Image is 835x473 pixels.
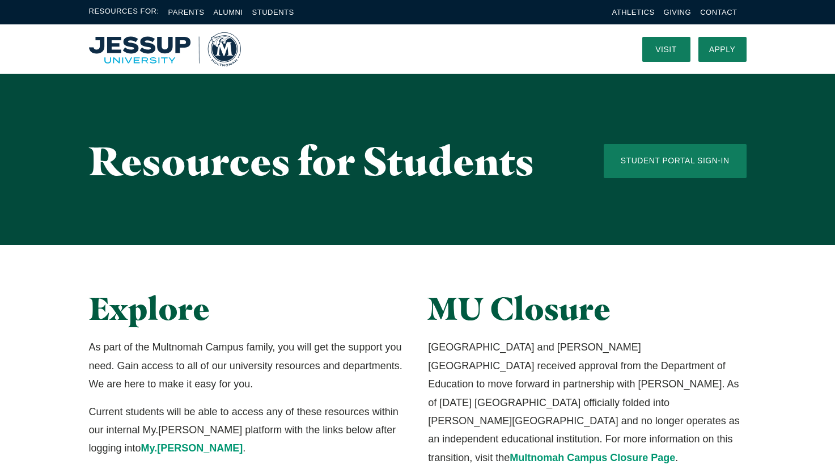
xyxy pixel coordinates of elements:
[141,442,243,454] a: My.[PERSON_NAME]
[642,37,690,62] a: Visit
[604,144,747,178] a: Student Portal Sign-In
[428,338,746,467] p: [GEOGRAPHIC_DATA] and [PERSON_NAME][GEOGRAPHIC_DATA] received approval from the Department of Edu...
[252,8,294,16] a: Students
[89,403,407,458] p: Current students will be able to access any of these resources within our internal My.[PERSON_NAM...
[698,37,747,62] a: Apply
[89,6,159,19] span: Resources For:
[510,452,675,463] a: Multnomah Campus Closure Page
[700,8,737,16] a: Contact
[89,139,558,183] h1: Resources for Students
[664,8,692,16] a: Giving
[89,290,407,327] h2: Explore
[89,32,241,66] a: Home
[612,8,655,16] a: Athletics
[168,8,205,16] a: Parents
[89,32,241,66] img: Multnomah University Logo
[428,290,746,327] h2: MU Closure
[213,8,243,16] a: Alumni
[89,338,407,393] p: As part of the Multnomah Campus family, you will get the support you need. Gain access to all of ...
